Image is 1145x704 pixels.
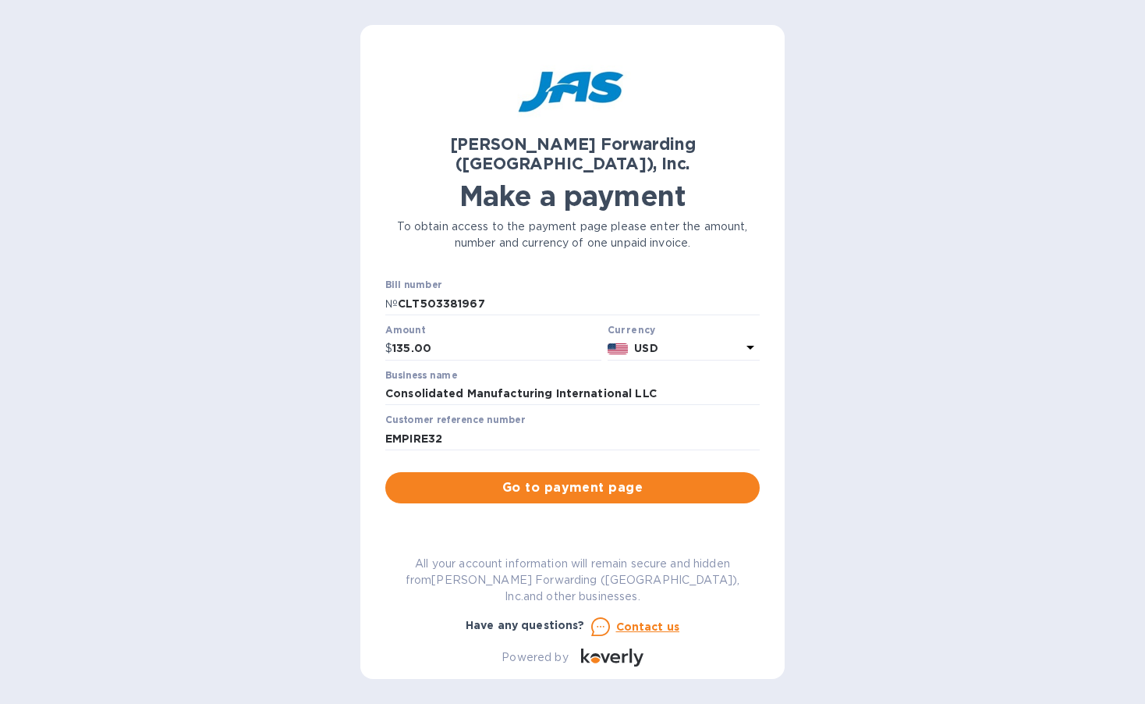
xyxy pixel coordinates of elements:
[385,556,760,605] p: All your account information will remain secure and hidden from [PERSON_NAME] Forwarding ([GEOGRA...
[502,649,568,666] p: Powered by
[608,324,656,336] b: Currency
[385,180,760,212] h1: Make a payment
[450,134,696,173] b: [PERSON_NAME] Forwarding ([GEOGRAPHIC_DATA]), Inc.
[392,337,601,361] input: 0.00
[398,478,747,497] span: Go to payment page
[398,292,760,315] input: Enter bill number
[385,325,425,335] label: Amount
[519,524,626,536] b: You can pay using:
[634,342,658,354] b: USD
[385,296,398,312] p: №
[608,343,629,354] img: USD
[385,472,760,503] button: Go to payment page
[385,382,760,406] input: Enter business name
[385,281,441,290] label: Bill number
[385,340,392,357] p: $
[385,219,760,251] p: To obtain access to the payment page please enter the amount, number and currency of one unpaid i...
[466,619,585,631] b: Have any questions?
[616,620,680,633] u: Contact us
[385,416,525,425] label: Customer reference number
[385,427,760,450] input: Enter customer reference number
[385,371,457,380] label: Business name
